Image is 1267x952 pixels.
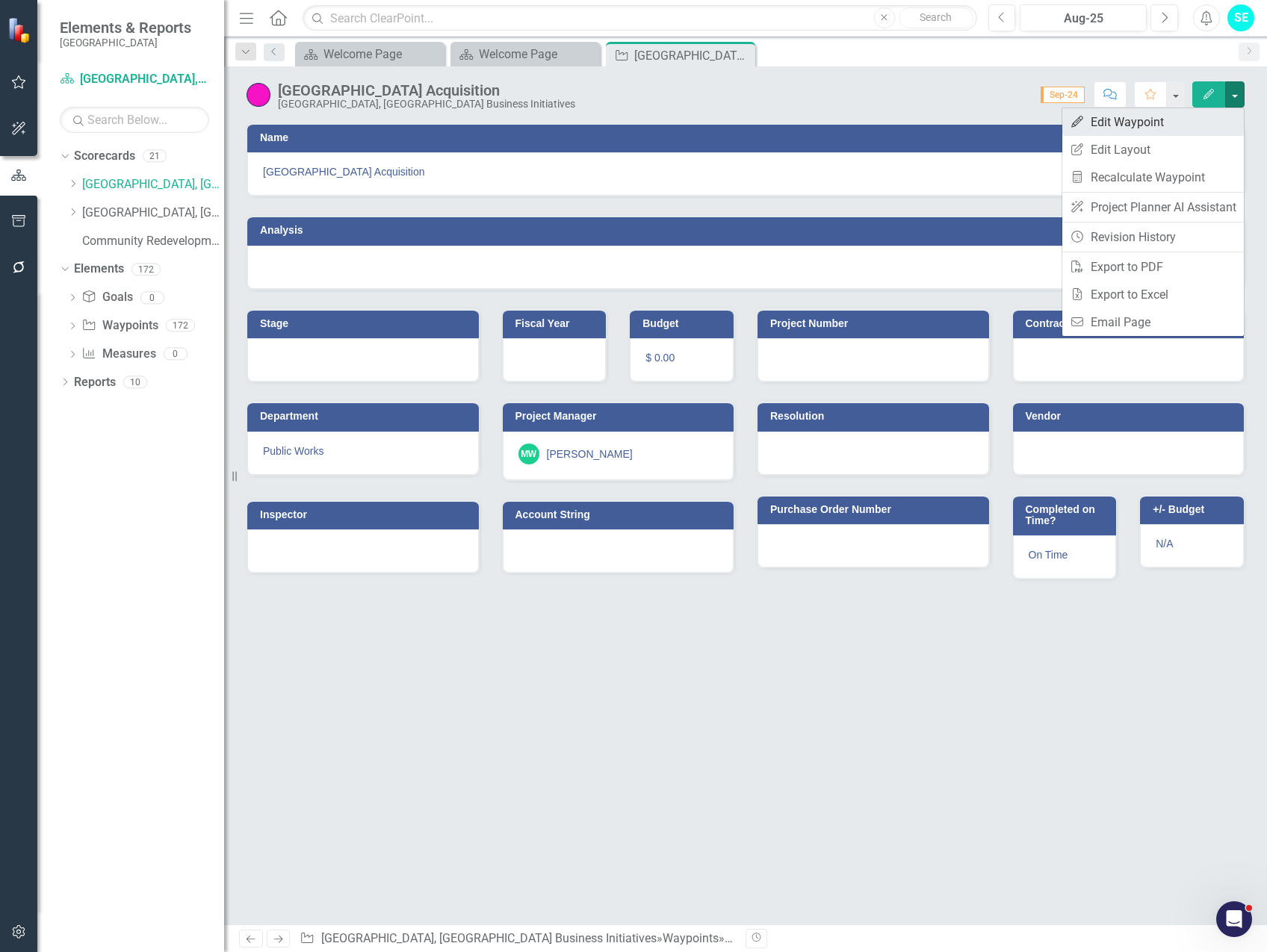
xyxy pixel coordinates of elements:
[1026,411,1237,422] h3: Vendor
[1029,549,1068,561] span: On Time
[770,411,982,422] h3: Resolution
[263,445,323,457] span: Public Works
[515,509,727,520] h3: Account String
[263,164,1228,179] span: [GEOGRAPHIC_DATA] Acquisition
[642,318,726,329] h3: Budget
[7,17,34,43] img: ClearPoint Strategy
[74,374,116,391] a: Reports
[60,71,209,88] a: [GEOGRAPHIC_DATA], [GEOGRAPHIC_DATA] Business Initiatives
[454,45,596,63] a: Welcome Page
[1062,253,1244,281] a: Export to PDF
[260,318,471,329] h3: Stage
[479,45,596,63] div: Welcome Page
[60,37,191,49] small: [GEOGRAPHIC_DATA]
[74,261,124,278] a: Elements
[1062,308,1244,336] a: Email Page
[518,444,539,464] div: MW
[166,320,195,332] div: 172
[247,83,270,107] img: Cancelled
[645,352,675,364] span: $ 0.00
[260,509,471,520] h3: Inspector
[515,411,727,422] h3: Project Manager
[82,233,224,250] a: Community Redevelopment Area
[1062,108,1244,136] a: Edit Waypoint
[82,205,224,222] a: [GEOGRAPHIC_DATA], [GEOGRAPHIC_DATA] Strategic Plan
[278,82,575,99] div: [GEOGRAPHIC_DATA] Acquisition
[770,504,982,515] h3: Purchase Order Number
[1062,281,1244,308] a: Export to Excel
[321,931,657,945] a: [GEOGRAPHIC_DATA], [GEOGRAPHIC_DATA] Business Initiatives
[82,176,224,193] a: [GEOGRAPHIC_DATA], [GEOGRAPHIC_DATA] Business Initiatives
[899,7,973,28] button: Search
[663,931,719,945] a: Waypoints
[1062,136,1244,164] a: Edit Layout
[1025,10,1141,28] div: Aug-25
[303,5,976,31] input: Search ClearPoint...
[300,930,734,948] div: » »
[1227,4,1254,31] button: SE
[1153,504,1236,515] h3: +/- Budget
[1020,4,1147,31] button: Aug-25
[260,225,734,236] h3: Analysis
[323,45,441,63] div: Welcome Page
[143,150,167,163] div: 21
[299,45,441,63] a: Welcome Page
[123,376,147,388] div: 10
[81,346,155,363] a: Measures
[81,289,132,306] a: Goals
[920,11,952,23] span: Search
[1216,901,1252,937] iframe: Intercom live chat
[140,291,164,304] div: 0
[1062,164,1244,191] a: Recalculate Waypoint
[1062,193,1244,221] a: Project Planner AI Assistant
[278,99,575,110] div: [GEOGRAPHIC_DATA], [GEOGRAPHIC_DATA] Business Initiatives
[1026,504,1109,527] h3: Completed on Time?
[260,132,1236,143] h3: Name
[634,46,752,65] div: [GEOGRAPHIC_DATA] Acquisition
[60,19,191,37] span: Elements & Reports
[515,318,599,329] h3: Fiscal Year
[1041,87,1085,103] span: Sep-24
[1026,318,1237,329] h3: Contract Number
[770,318,982,329] h3: Project Number
[74,148,135,165] a: Scorecards
[164,348,188,361] div: 0
[1156,538,1173,550] span: N/A
[81,317,158,335] a: Waypoints
[1062,223,1244,251] a: Revision History
[547,447,633,461] div: [PERSON_NAME]
[60,107,209,133] input: Search Below...
[131,263,161,276] div: 172
[260,411,471,422] h3: Department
